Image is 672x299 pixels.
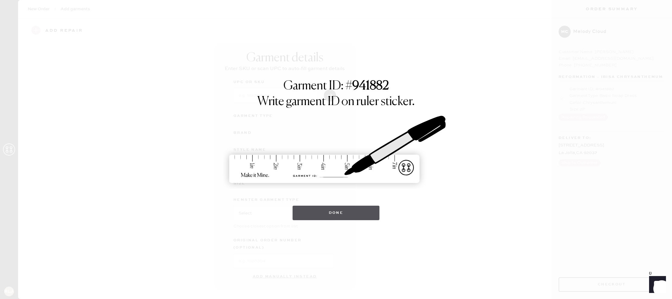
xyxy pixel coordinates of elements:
button: Done [293,206,380,220]
img: ruler-sticker-sharpie.svg [223,100,449,200]
h1: Write garment ID on ruler sticker. [257,95,415,109]
iframe: Front Chat [643,272,669,298]
h1: Garment ID: # [284,79,389,95]
strong: 941882 [352,80,389,92]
